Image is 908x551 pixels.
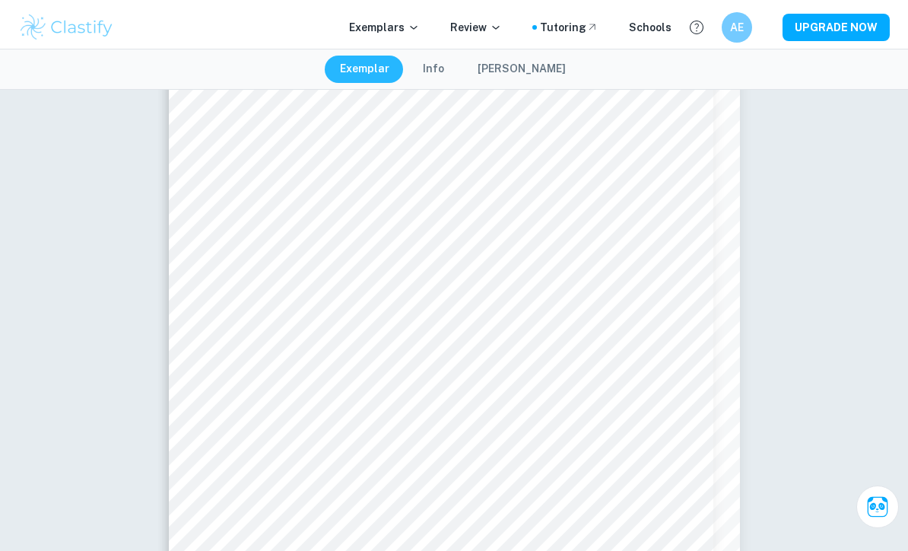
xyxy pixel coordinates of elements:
h6: AE [729,19,746,36]
button: AE [722,12,752,43]
button: Help and Feedback [684,14,710,40]
p: Review [450,19,502,36]
p: Exemplars [349,19,420,36]
button: UPGRADE NOW [783,14,890,41]
button: Exemplar [325,56,405,83]
button: Ask Clai [856,486,899,528]
a: Schools [629,19,671,36]
a: Tutoring [540,19,598,36]
button: Info [408,56,459,83]
img: Clastify logo [18,12,115,43]
button: [PERSON_NAME] [462,56,581,83]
